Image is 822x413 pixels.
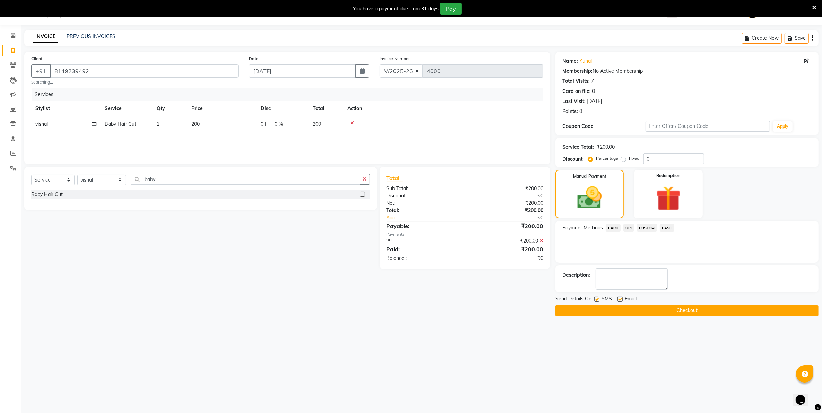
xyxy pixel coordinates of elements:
span: Payment Methods [562,224,603,231]
img: _cash.svg [570,184,609,212]
span: CASH [660,224,675,232]
button: Checkout [555,305,819,316]
div: [DATE] [587,98,602,105]
a: Add Tip [381,214,479,221]
label: Date [249,55,258,62]
div: No Active Membership [562,68,812,75]
div: ₹200.00 [465,245,548,253]
span: CARD [606,224,621,232]
div: Net: [381,200,465,207]
a: Kunal [579,58,592,65]
a: INVOICE [33,30,58,43]
div: 0 [592,88,595,95]
span: Baby Hair Cut [105,121,136,127]
img: _gift.svg [648,183,689,214]
div: ₹200.00 [465,200,548,207]
div: ₹200.00 [597,143,615,151]
span: 200 [191,121,200,127]
input: Enter Offer / Coupon Code [646,121,770,132]
th: Service [101,101,153,116]
label: Manual Payment [573,173,606,179]
div: ₹0 [479,214,548,221]
a: PREVIOUS INVOICES [67,33,115,39]
div: Payments [387,231,544,237]
div: ₹0 [465,255,548,262]
button: +91 [31,64,51,78]
div: Sub Total: [381,185,465,192]
button: Apply [773,121,793,132]
div: You have a payment due from 31 days [353,5,439,12]
th: Action [343,101,543,116]
span: 1 [157,121,159,127]
input: Search by Name/Mobile/Email/Code [50,64,239,78]
div: Membership: [562,68,592,75]
th: Qty [153,101,187,116]
span: UPI [623,224,634,232]
label: Percentage [596,155,618,161]
span: 0 F [261,121,268,128]
div: ₹200.00 [465,237,548,245]
div: Coupon Code [562,123,646,130]
span: CUSTOM [637,224,657,232]
div: ₹200.00 [465,207,548,214]
div: Card on file: [562,88,591,95]
th: Total [309,101,343,116]
div: Paid: [381,245,465,253]
label: Client [31,55,42,62]
span: Total [387,175,403,182]
span: Email [625,295,637,304]
div: Baby Hair Cut [31,191,63,198]
span: 200 [313,121,321,127]
iframe: chat widget [793,385,815,406]
small: searching... [31,79,239,85]
label: Redemption [657,173,681,179]
div: 7 [591,78,594,85]
div: Services [32,88,548,101]
label: Invoice Number [380,55,410,62]
div: Payable: [381,222,465,230]
button: Save [785,33,809,44]
div: Description: [562,272,590,279]
span: | [270,121,272,128]
div: Name: [562,58,578,65]
div: Discount: [562,156,584,163]
div: Total Visits: [562,78,590,85]
div: Balance : [381,255,465,262]
div: Points: [562,108,578,115]
div: ₹200.00 [465,185,548,192]
div: ₹0 [465,192,548,200]
div: ₹200.00 [465,222,548,230]
div: UPI [381,237,465,245]
button: Create New [742,33,782,44]
div: Discount: [381,192,465,200]
input: Search or Scan [131,174,360,185]
span: 0 % [275,121,283,128]
button: Pay [440,3,462,15]
div: 0 [579,108,582,115]
div: Last Visit: [562,98,586,105]
span: SMS [602,295,612,304]
div: Service Total: [562,143,594,151]
span: Send Details On [555,295,591,304]
span: vishal [35,121,48,127]
div: Total: [381,207,465,214]
label: Fixed [629,155,639,161]
th: Price [187,101,257,116]
th: Stylist [31,101,101,116]
th: Disc [257,101,309,116]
